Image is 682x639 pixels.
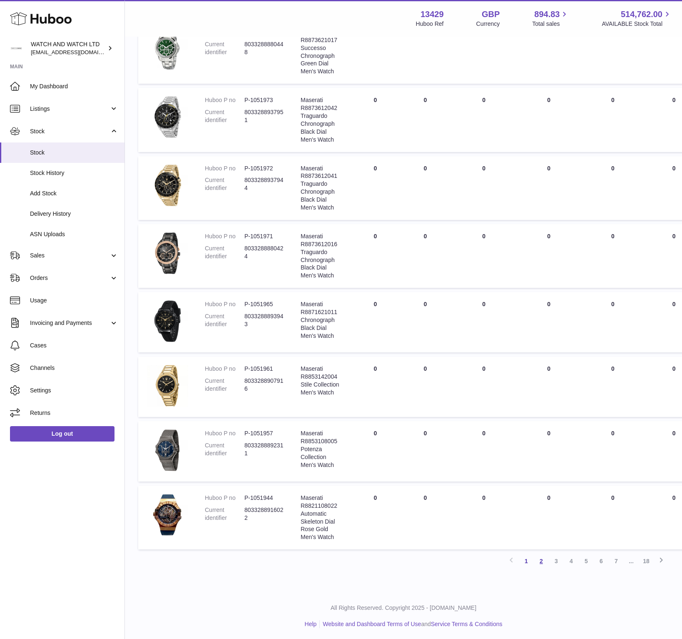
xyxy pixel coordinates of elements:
[431,621,503,627] a: Service Terms & Conditions
[350,88,400,152] td: 0
[205,108,244,124] dt: Current identifier
[518,224,580,288] td: 0
[147,232,188,274] img: product image
[518,20,580,84] td: 0
[30,342,118,349] span: Cases
[147,28,188,70] img: product image
[31,40,106,56] div: WATCH AND WATCH LTD
[205,165,244,172] dt: Huboo P no
[450,224,518,288] td: 0
[244,506,284,522] dd: 8033288916022
[476,20,500,28] div: Currency
[244,40,284,56] dd: 8033288880448
[244,377,284,393] dd: 8033288907916
[611,430,615,437] span: 0
[30,409,118,417] span: Returns
[611,233,615,240] span: 0
[147,165,188,206] img: product image
[305,621,317,627] a: Help
[639,554,654,569] a: 18
[244,245,284,260] dd: 8033288880424
[147,429,188,471] img: product image
[30,252,110,260] span: Sales
[147,96,188,138] img: product image
[10,426,114,441] a: Log out
[611,365,615,372] span: 0
[611,301,615,307] span: 0
[320,620,502,628] li: and
[611,494,615,501] span: 0
[518,421,580,482] td: 0
[205,312,244,328] dt: Current identifier
[518,486,580,549] td: 0
[400,292,450,352] td: 0
[532,9,569,28] a: 894.83 Total sales
[421,9,444,20] strong: 13429
[244,300,284,308] dd: P-1051965
[205,40,244,56] dt: Current identifier
[205,245,244,260] dt: Current identifier
[301,494,342,541] div: Maserati R8821108022 Automatic Skeleton Dial Rose Gold Men's Watch
[30,190,118,197] span: Add Stock
[301,232,342,280] div: Maserati R8873612016 Traguardo Chronograph Black Dial Men's Watch
[450,292,518,352] td: 0
[416,20,444,28] div: Huboo Ref
[30,364,118,372] span: Channels
[301,165,342,212] div: Maserati R8873612041 Traguardo Chronograph Black Dial Men's Watch
[132,604,675,612] p: All Rights Reserved. Copyright 2025 - [DOMAIN_NAME]
[624,554,639,569] span: ...
[518,292,580,352] td: 0
[10,42,22,55] img: baris@watchandwatch.co.uk
[31,49,122,55] span: [EMAIL_ADDRESS][DOMAIN_NAME]
[205,300,244,308] dt: Huboo P no
[549,554,564,569] a: 3
[450,357,518,417] td: 0
[350,357,400,417] td: 0
[323,621,421,627] a: Website and Dashboard Terms of Use
[244,365,284,373] dd: P-1051961
[450,88,518,152] td: 0
[147,300,188,342] img: product image
[518,156,580,220] td: 0
[30,127,110,135] span: Stock
[205,494,244,502] dt: Huboo P no
[621,9,662,20] span: 514,762.00
[205,429,244,437] dt: Huboo P no
[30,82,118,90] span: My Dashboard
[400,224,450,288] td: 0
[611,97,615,103] span: 0
[450,486,518,549] td: 0
[350,292,400,352] td: 0
[518,88,580,152] td: 0
[205,96,244,104] dt: Huboo P no
[534,554,549,569] a: 2
[244,494,284,502] dd: P-1051944
[450,20,518,84] td: 0
[594,554,609,569] a: 6
[350,156,400,220] td: 0
[30,149,118,157] span: Stock
[450,421,518,482] td: 0
[147,494,188,536] img: product image
[30,230,118,238] span: ASN Uploads
[30,319,110,327] span: Invoicing and Payments
[301,96,342,143] div: Maserati R8873612042 Traguardo Chronograph Black Dial Men's Watch
[244,96,284,104] dd: P-1051973
[147,365,188,407] img: product image
[205,232,244,240] dt: Huboo P no
[602,20,672,28] span: AVAILABLE Stock Total
[579,554,594,569] a: 5
[30,387,118,394] span: Settings
[301,429,342,469] div: Maserati R8853108005 Potenza Collection Men's Watch
[350,421,400,482] td: 0
[244,176,284,192] dd: 8033288937944
[205,506,244,522] dt: Current identifier
[400,20,450,84] td: 0
[519,554,534,569] a: 1
[30,297,118,305] span: Usage
[518,357,580,417] td: 0
[301,300,342,339] div: Maserati R8871621011 Chronograph Black Dial Men's Watch
[400,88,450,152] td: 0
[564,554,579,569] a: 4
[400,156,450,220] td: 0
